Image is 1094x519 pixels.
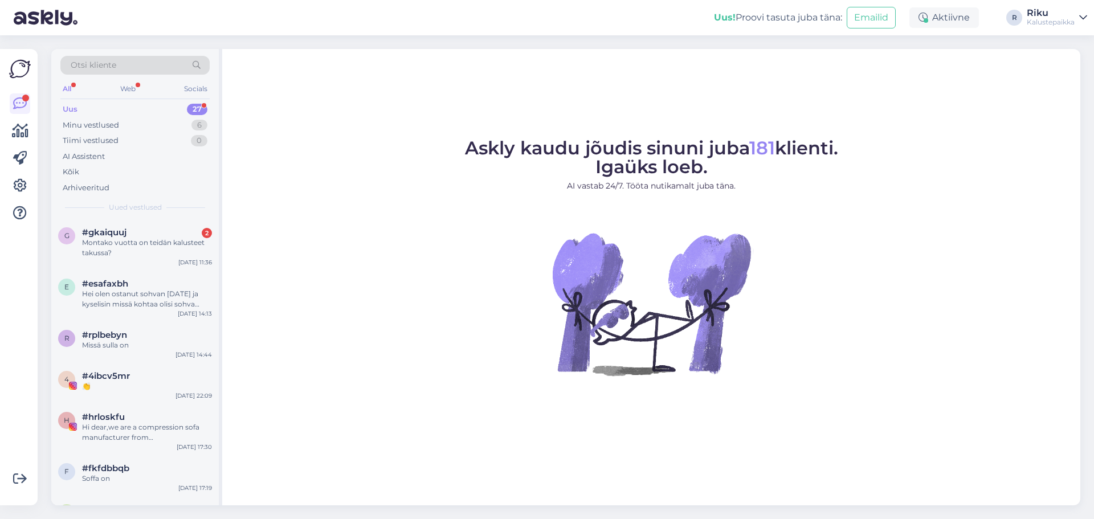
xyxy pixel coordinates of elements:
[63,104,77,115] div: Uus
[63,135,119,146] div: Tiimi vestlused
[909,7,979,28] div: Aktiivne
[82,422,212,443] div: Hi dear,we are a compression sofa manufacturer from [GEOGRAPHIC_DATA]After browsing your product,...
[82,227,126,238] span: #gkaiquuj
[82,371,130,381] span: #4ibcv5mr
[63,182,109,194] div: Arhiveeritud
[64,416,70,424] span: h
[60,81,74,96] div: All
[82,463,129,473] span: #fkfdbbqb
[1027,18,1075,27] div: Kalustepaikka
[64,334,70,342] span: r
[64,231,70,240] span: g
[187,104,207,115] div: 27
[82,381,212,391] div: 👏
[749,137,775,159] span: 181
[82,289,212,309] div: Hei olen ostanut sohvan [DATE] ja kyselisin missä kohtaa olisi sohva tulossa kuitin numero on 454
[1027,9,1087,27] a: RikuKalustepaikka
[82,330,127,340] span: #rplbebyn
[82,412,125,422] span: #hrloskfu
[175,350,212,359] div: [DATE] 14:44
[82,473,212,484] div: Soffa on
[82,504,136,514] span: #oxnemwvf
[191,120,207,131] div: 6
[465,180,838,192] p: AI vastab 24/7. Tööta nutikamalt juba täna.
[182,81,210,96] div: Socials
[109,202,162,212] span: Uued vestlused
[71,59,116,71] span: Otsi kliente
[64,283,69,291] span: e
[64,375,69,383] span: 4
[82,340,212,350] div: Missä sulla on
[1006,10,1022,26] div: R
[549,201,754,406] img: No Chat active
[82,238,212,258] div: Montako vuotta on teidän kalusteet takussa?
[82,279,128,289] span: #esafaxbh
[202,228,212,238] div: 2
[178,309,212,318] div: [DATE] 14:13
[64,467,69,476] span: f
[178,258,212,267] div: [DATE] 11:36
[9,58,31,80] img: Askly Logo
[847,7,896,28] button: Emailid
[177,443,212,451] div: [DATE] 17:30
[714,11,842,24] div: Proovi tasuta juba täna:
[178,484,212,492] div: [DATE] 17:19
[465,137,838,178] span: Askly kaudu jõudis sinuni juba klienti. Igaüks loeb.
[63,120,119,131] div: Minu vestlused
[63,166,79,178] div: Kõik
[118,81,138,96] div: Web
[175,391,212,400] div: [DATE] 22:09
[63,151,105,162] div: AI Assistent
[1027,9,1075,18] div: Riku
[714,12,736,23] b: Uus!
[191,135,207,146] div: 0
